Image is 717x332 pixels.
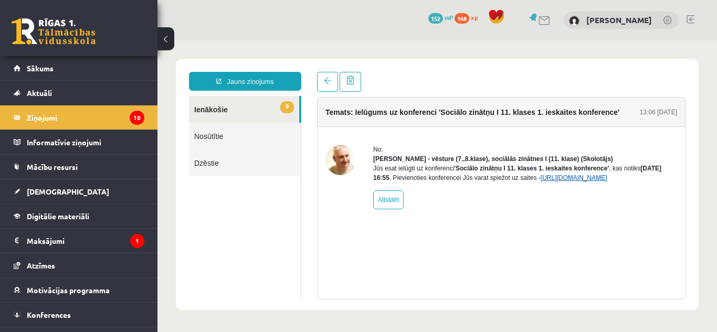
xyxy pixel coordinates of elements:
[297,124,451,132] b: 'Sociālo zinātņu I 11. klases 1. ieskaites konference'
[14,253,144,277] a: Atzīmes
[27,63,54,73] span: Sākums
[14,155,144,179] a: Mācību resursi
[14,130,144,154] a: Informatīvie ziņojumi
[216,104,520,114] div: No:
[31,56,142,82] a: 9Ienākošie
[27,130,144,154] legend: Informatīvie ziņojumi
[31,82,143,109] a: Nosūtītie
[27,88,52,98] span: Aktuāli
[428,13,453,22] a: 152 mP
[216,123,520,142] div: Jūs esat ielūgti uz konferenci , kas notiks . Pievienoties konferencei Jūs varat spiežot uz saites -
[14,81,144,105] a: Aktuāli
[130,234,144,248] i: 1
[14,204,144,228] a: Digitālie materiāli
[27,285,110,295] span: Motivācijas programma
[586,15,652,25] a: [PERSON_NAME]
[168,68,462,76] h4: Temats: Ielūgums uz konferenci 'Sociālo zinātņu I 11. klases 1. ieskaites konference'
[168,104,198,135] img: Andris Garabidovičs - vēsture (7.,8.klase), sociālās zinātnes I (11. klase)
[14,278,144,302] a: Motivācijas programma
[14,229,144,253] a: Maksājumi1
[569,16,579,26] img: Samanta Murele
[123,61,136,73] span: 9
[383,134,450,141] a: [URL][DOMAIN_NAME]
[31,31,144,50] a: Jauns ziņojums
[455,13,483,22] a: 168 xp
[14,56,144,80] a: Sākums
[14,179,144,204] a: [DEMOGRAPHIC_DATA]
[130,111,144,125] i: 10
[27,105,144,130] legend: Ziņojumi
[482,67,520,77] div: 13:06 [DATE]
[216,150,246,169] a: Atbildēt
[14,105,144,130] a: Ziņojumi10
[27,187,109,196] span: [DEMOGRAPHIC_DATA]
[27,162,78,172] span: Mācību resursi
[445,13,453,22] span: mP
[27,211,89,221] span: Digitālie materiāli
[27,229,144,253] legend: Maksājumi
[428,13,443,24] span: 152
[27,310,71,319] span: Konferences
[14,303,144,327] a: Konferences
[471,13,478,22] span: xp
[455,13,469,24] span: 168
[12,18,96,45] a: Rīgas 1. Tālmācības vidusskola
[27,261,55,270] span: Atzīmes
[216,115,456,122] strong: [PERSON_NAME] - vēsture (7.,8.klase), sociālās zinātnes I (11. klase) (Skolotājs)
[31,109,143,136] a: Dzēstie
